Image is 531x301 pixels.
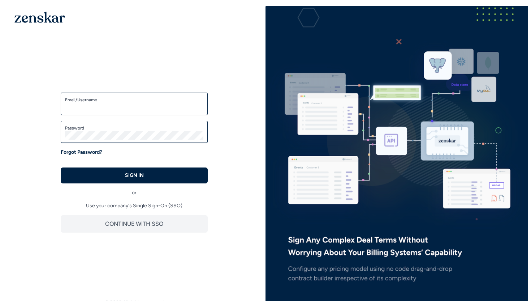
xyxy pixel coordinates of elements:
p: SIGN IN [125,172,144,179]
label: Password [65,125,203,131]
button: CONTINUE WITH SSO [61,215,208,233]
img: 1OGAJ2xQqyY4LXKgY66KYq0eOWRCkrZdAb3gUhuVAqdWPZE9SRJmCz+oDMSn4zDLXe31Ii730ItAGKgCKgCCgCikA4Av8PJUP... [14,12,65,23]
p: Use your company's Single Sign-On (SSO) [61,202,208,209]
div: or [61,183,208,196]
label: Email/Username [65,97,203,103]
a: Forgot Password? [61,149,102,156]
button: SIGN IN [61,168,208,183]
